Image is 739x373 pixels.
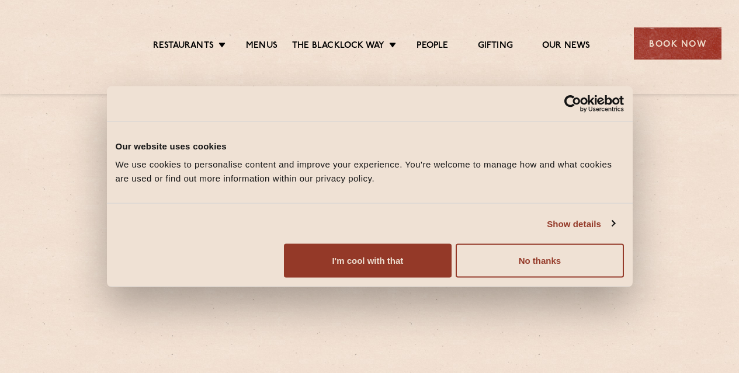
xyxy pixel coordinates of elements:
div: Book Now [634,27,721,60]
a: The Blacklock Way [292,40,384,53]
div: We use cookies to personalise content and improve your experience. You're welcome to manage how a... [116,158,624,186]
a: Gifting [478,40,513,53]
button: I'm cool with that [284,244,452,278]
div: Our website uses cookies [116,139,624,153]
a: Our News [542,40,591,53]
a: Menus [246,40,277,53]
button: No thanks [456,244,623,278]
img: svg%3E [18,11,115,76]
a: Restaurants [153,40,214,53]
a: Usercentrics Cookiebot - opens in a new window [522,95,624,112]
a: Show details [547,217,615,231]
a: People [417,40,448,53]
